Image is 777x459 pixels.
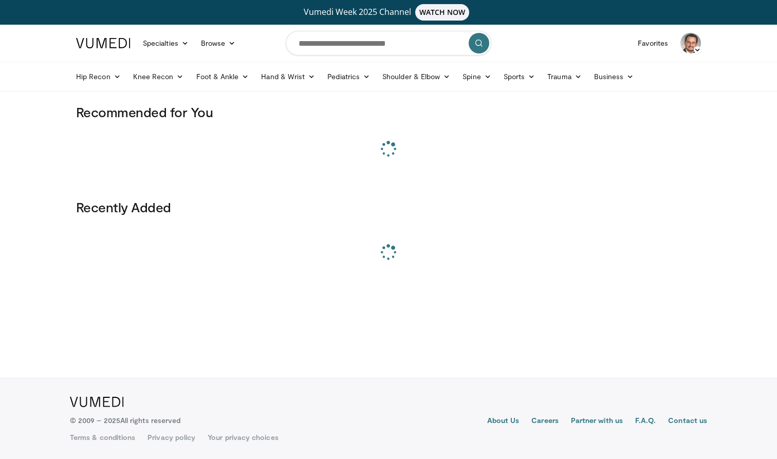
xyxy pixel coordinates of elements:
h3: Recently Added [76,199,701,215]
a: Knee Recon [127,66,190,87]
a: Business [588,66,640,87]
a: Privacy policy [147,432,195,443]
a: Your privacy choices [208,432,278,443]
a: Terms & conditions [70,432,135,443]
a: Shoulder & Elbow [376,66,456,87]
a: Sports [497,66,542,87]
p: © 2009 – 2025 [70,415,180,426]
a: Browse [195,33,242,53]
input: Search topics, interventions [286,31,491,56]
a: Trauma [541,66,588,87]
a: About Us [487,415,520,428]
a: Careers [531,415,559,428]
a: Hand & Wrist [255,66,321,87]
a: Partner with us [571,415,623,428]
span: WATCH NOW [415,4,470,21]
a: Spine [456,66,497,87]
img: VuMedi Logo [76,38,131,48]
a: Specialties [137,33,195,53]
span: All rights reserved [120,416,180,425]
a: Contact us [668,415,707,428]
a: Pediatrics [321,66,376,87]
img: VuMedi Logo [70,397,124,407]
a: Hip Recon [70,66,127,87]
a: F.A.Q. [635,415,656,428]
a: Vumedi Week 2025 ChannelWATCH NOW [78,4,699,21]
img: Avatar [680,33,701,53]
a: Favorites [632,33,674,53]
a: Foot & Ankle [190,66,255,87]
h3: Recommended for You [76,104,701,120]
